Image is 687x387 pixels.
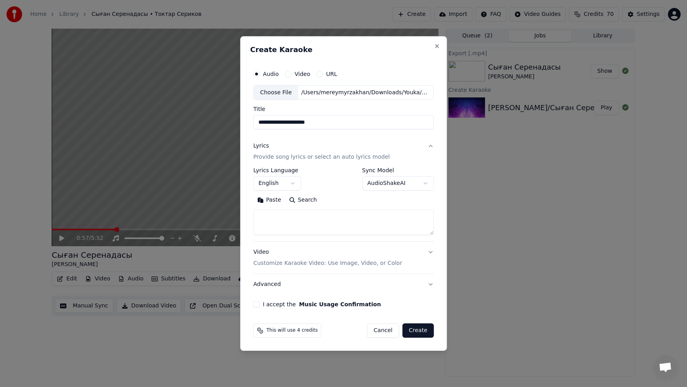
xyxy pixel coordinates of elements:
[253,168,301,173] label: Lyrics Language
[326,71,337,77] label: URL
[299,301,381,307] button: I accept the
[253,142,269,150] div: Lyrics
[253,154,390,161] p: Provide song lyrics or select an auto lyrics model
[253,242,434,274] button: VideoCustomize Karaoke Video: Use Image, Video, or Color
[253,107,434,112] label: Title
[263,301,381,307] label: I accept the
[253,194,285,207] button: Paste
[253,259,402,267] p: Customize Karaoke Video: Use Image, Video, or Color
[285,194,321,207] button: Search
[253,136,434,168] button: LyricsProvide song lyrics or select an auto lyrics model
[253,274,434,295] button: Advanced
[367,323,399,338] button: Cancel
[254,86,298,100] div: Choose File
[402,323,434,338] button: Create
[298,89,433,97] div: /Users/mereymyrzakhan/Downloads/Youka/26329-bayansulu-aua-rai.mp3
[295,71,310,77] label: Video
[362,168,434,173] label: Sync Model
[263,71,279,77] label: Audio
[253,168,434,242] div: LyricsProvide song lyrics or select an auto lyrics model
[250,46,437,53] h2: Create Karaoke
[266,327,318,334] span: This will use 4 credits
[253,249,402,268] div: Video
